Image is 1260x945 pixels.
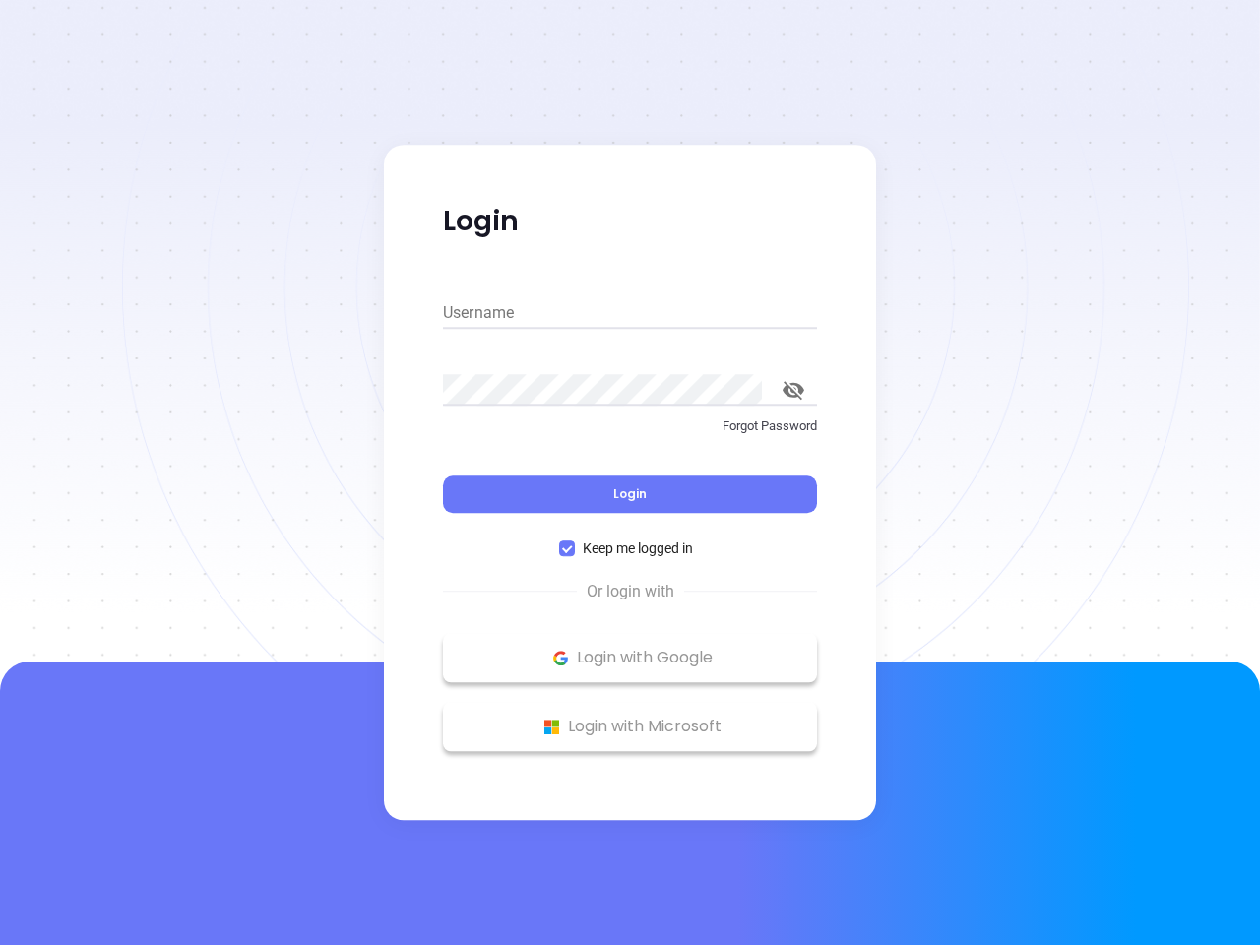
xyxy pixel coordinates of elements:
button: Microsoft Logo Login with Microsoft [443,702,817,751]
p: Forgot Password [443,416,817,436]
a: Forgot Password [443,416,817,452]
button: toggle password visibility [770,366,817,413]
img: Google Logo [548,646,573,670]
p: Login [443,204,817,239]
p: Login with Microsoft [453,712,807,741]
span: Or login with [577,580,684,603]
button: Google Logo Login with Google [443,633,817,682]
img: Microsoft Logo [539,715,564,739]
p: Login with Google [453,643,807,672]
span: Keep me logged in [575,537,701,559]
button: Login [443,475,817,513]
span: Login [613,485,647,502]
